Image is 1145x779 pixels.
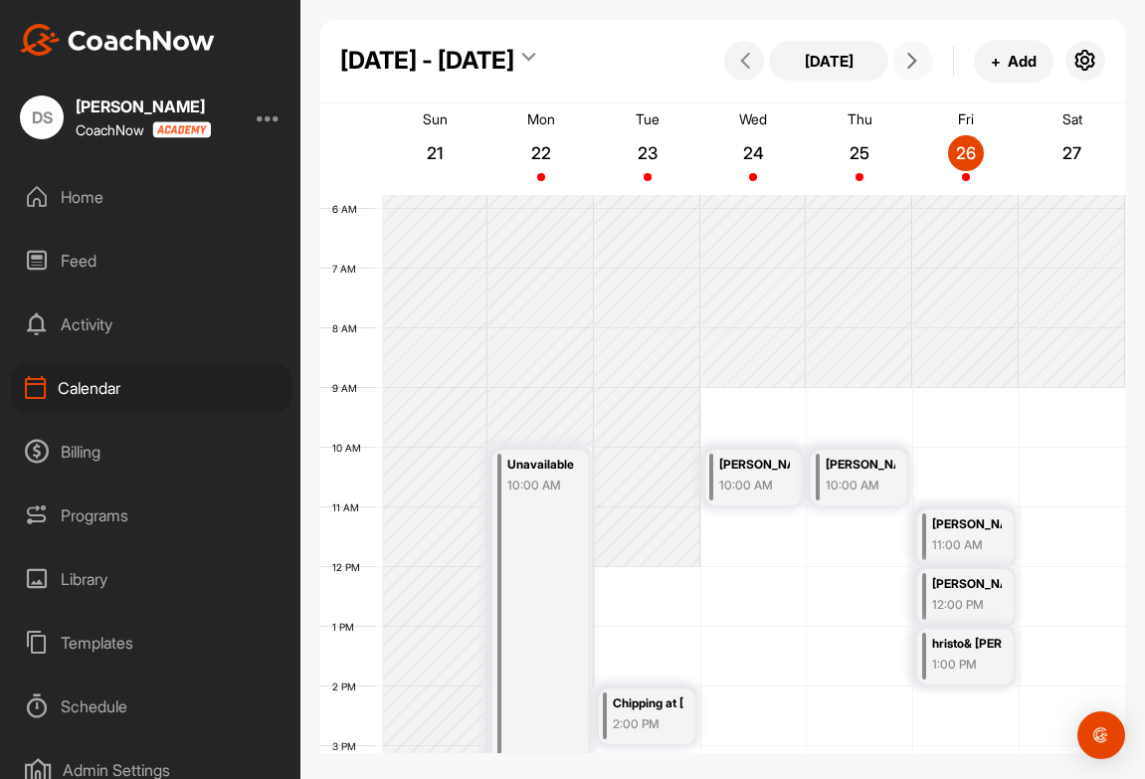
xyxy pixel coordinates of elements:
[700,103,807,195] a: September 24, 2025
[1062,110,1082,127] p: Sat
[76,98,211,114] div: [PERSON_NAME]
[320,322,377,334] div: 8 AM
[613,692,682,715] div: Chipping at [GEOGRAPHIC_DATA]
[11,172,291,222] div: Home
[932,596,1002,614] div: 12:00 PM
[11,490,291,540] div: Programs
[11,554,291,604] div: Library
[948,143,984,163] p: 26
[423,110,448,127] p: Sun
[76,121,211,138] div: CoachNow
[932,633,1002,656] div: hristo& [PERSON_NAME]
[152,121,211,138] img: CoachNow acadmey
[382,103,488,195] a: September 21, 2025
[826,477,895,494] div: 10:00 AM
[932,573,1002,596] div: [PERSON_NAME]
[320,501,379,513] div: 11 AM
[958,110,974,127] p: Fri
[11,299,291,349] div: Activity
[11,618,291,668] div: Templates
[523,143,559,163] p: 22
[719,477,789,494] div: 10:00 AM
[320,681,376,692] div: 2 PM
[320,740,376,752] div: 3 PM
[630,143,666,163] p: 23
[1019,103,1125,195] a: September 27, 2025
[739,110,767,127] p: Wed
[320,561,380,573] div: 12 PM
[11,682,291,731] div: Schedule
[807,103,913,195] a: September 25, 2025
[842,143,877,163] p: 25
[527,110,555,127] p: Mon
[320,442,381,454] div: 10 AM
[1077,711,1125,759] div: Open Intercom Messenger
[848,110,872,127] p: Thu
[417,143,453,163] p: 21
[913,103,1020,195] a: September 26, 2025
[320,203,377,215] div: 6 AM
[20,24,215,56] img: CoachNow
[932,656,1002,674] div: 1:00 PM
[507,477,577,494] div: 10:00 AM
[507,454,577,477] div: Unavailable
[11,427,291,477] div: Billing
[991,51,1001,72] span: +
[488,103,595,195] a: September 22, 2025
[1054,143,1090,163] p: 27
[932,513,1002,536] div: [PERSON_NAME] & [PERSON_NAME]
[719,454,789,477] div: [PERSON_NAME]
[974,40,1053,83] button: +Add
[320,621,374,633] div: 1 PM
[320,263,376,275] div: 7 AM
[636,110,660,127] p: Tue
[613,715,682,733] div: 2:00 PM
[20,96,64,139] div: DS
[826,454,895,477] div: [PERSON_NAME]
[594,103,700,195] a: September 23, 2025
[769,41,888,81] button: [DATE]
[320,382,377,394] div: 9 AM
[340,43,514,79] div: [DATE] - [DATE]
[932,536,1002,554] div: 11:00 AM
[11,363,291,413] div: Calendar
[735,143,771,163] p: 24
[11,236,291,286] div: Feed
